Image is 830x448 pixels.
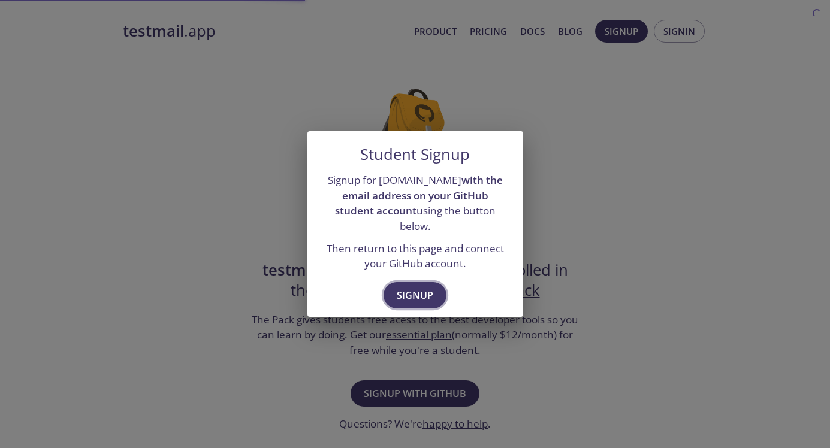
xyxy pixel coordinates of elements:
[335,173,503,217] strong: with the email address on your GitHub student account
[322,241,509,271] p: Then return to this page and connect your GitHub account.
[360,146,470,164] h5: Student Signup
[322,172,509,234] p: Signup for [DOMAIN_NAME] using the button below.
[384,282,446,308] button: Signup
[397,287,433,304] span: Signup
